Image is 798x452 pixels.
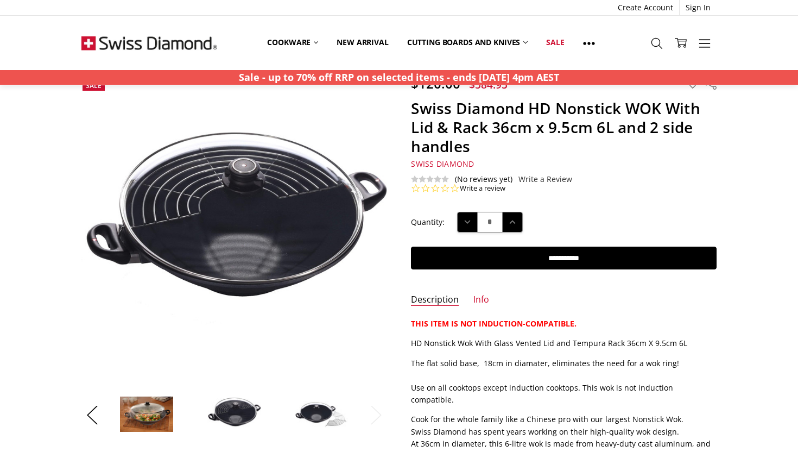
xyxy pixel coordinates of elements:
strong: Sale - up to 70% off RRP on selected items - ends [DATE] 4pm AEST [239,71,559,84]
a: Description [411,294,459,306]
a: Sale [537,30,573,54]
label: Quantity: [411,216,445,228]
a: New arrival [327,30,397,54]
img: Swiss Diamond HD Nonstick WOK With Lid & Rack 36cm x 9.5cm 6L and 2 side handles [207,397,261,432]
a: Cookware [258,30,327,54]
span: Swiss Diamond [411,159,474,169]
span: (No reviews yet) [455,175,512,184]
a: Info [473,294,489,306]
a: Cutting boards and knives [398,30,537,54]
img: Swiss Diamond HD Nonstick WOK With Lid & Rack 36cm x 9.5cm 6L and 2 side handles [119,396,174,433]
p: The flat solid base, 18cm in diamater, eliminates the need for a wok ring! Use on all cooktops ex... [411,357,717,406]
span: Sale [86,81,102,90]
button: Previous [81,398,103,431]
a: Show All [574,30,604,55]
img: Free Shipping On Every Order [81,16,217,70]
button: Next [365,398,387,431]
a: Write a review [460,184,505,193]
img: Swiss Diamond HD Nonstick WOK With Lid & Rack 36cm x 9.5cm 6L and 2 side handles [294,400,349,428]
strong: THIS ITEM IS NOT INDUCTION-COMPATIBLE. [411,318,577,329]
h1: Swiss Diamond HD Nonstick WOK With Lid & Rack 36cm x 9.5cm 6L and 2 side handles [411,99,717,156]
a: Write a Review [518,175,572,184]
p: HD Nonstick Wok With Glass Vented Lid and Tempura Rack 36cm X 9.5cm 6L [411,337,717,349]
